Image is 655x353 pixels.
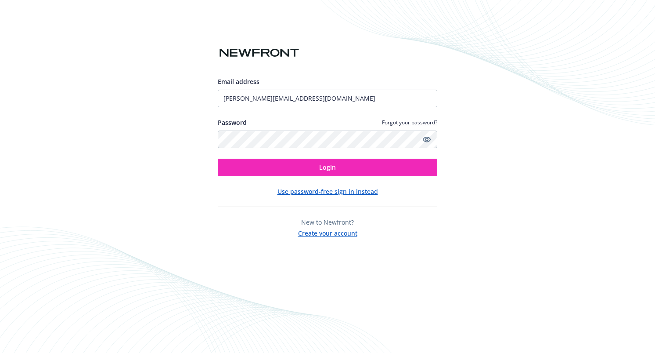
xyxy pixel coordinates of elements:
[218,118,247,127] label: Password
[277,187,378,196] button: Use password-free sign in instead
[319,163,336,171] span: Login
[218,131,437,148] input: Enter your password
[298,227,357,238] button: Create your account
[218,90,437,107] input: Enter your email
[218,77,259,86] span: Email address
[218,45,301,61] img: Newfront logo
[218,159,437,176] button: Login
[301,218,354,226] span: New to Newfront?
[382,119,437,126] a: Forgot your password?
[421,134,432,145] a: Show password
